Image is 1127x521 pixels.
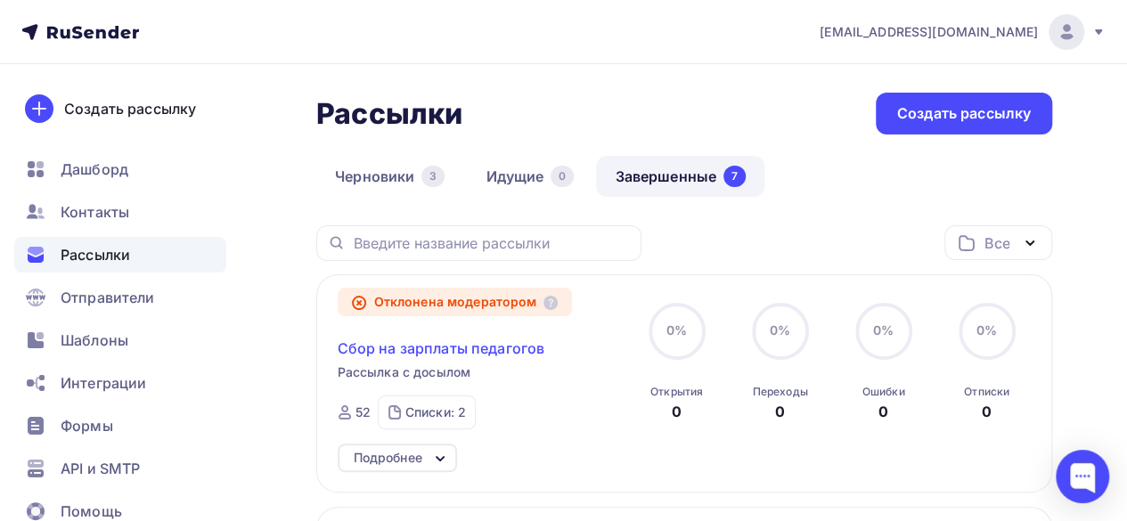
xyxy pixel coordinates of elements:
div: 7 [723,166,746,187]
div: Создать рассылку [897,103,1031,124]
span: Контакты [61,201,129,223]
button: Все [944,225,1052,260]
a: [EMAIL_ADDRESS][DOMAIN_NAME] [820,14,1106,50]
span: 0% [770,322,790,338]
div: 3 [421,166,445,187]
a: Идущие0 [467,156,592,197]
span: Сбор на зарплаты педагогов [338,338,545,359]
span: Рассылка с досылом [338,363,471,381]
div: Подробнее [354,447,422,468]
a: Контакты [14,194,226,230]
div: Отписки [964,385,1009,399]
span: Шаблоны [61,330,128,351]
div: 52 [355,403,371,421]
span: Рассылки [61,244,130,265]
span: [EMAIL_ADDRESS][DOMAIN_NAME] [820,23,1038,41]
span: 0% [873,322,894,338]
span: Дашборд [61,159,128,180]
div: 0 [982,401,992,422]
a: Отправители [14,280,226,315]
span: 0% [976,322,997,338]
input: Введите название рассылки [353,233,631,253]
div: Списки: 2 [405,403,466,421]
div: Открытия [650,385,703,399]
span: Отправители [61,287,155,308]
div: 0 [551,166,574,187]
span: Интеграции [61,372,146,394]
div: Переходы [752,385,807,399]
div: 0 [878,401,888,422]
span: Формы [61,415,113,436]
div: 0 [775,401,785,422]
a: Черновики3 [316,156,463,197]
div: Создать рассылку [64,98,196,119]
span: 0% [666,322,687,338]
div: Ошибки [862,385,905,399]
div: 0 [672,401,682,422]
a: Формы [14,408,226,444]
h2: Рассылки [316,96,462,132]
div: Все [984,232,1009,254]
a: Дашборд [14,151,226,187]
a: Шаблоны [14,322,226,358]
span: API и SMTP [61,458,140,479]
a: Завершенные7 [596,156,764,197]
div: Отклонена модератором [338,288,573,316]
a: Рассылки [14,237,226,273]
